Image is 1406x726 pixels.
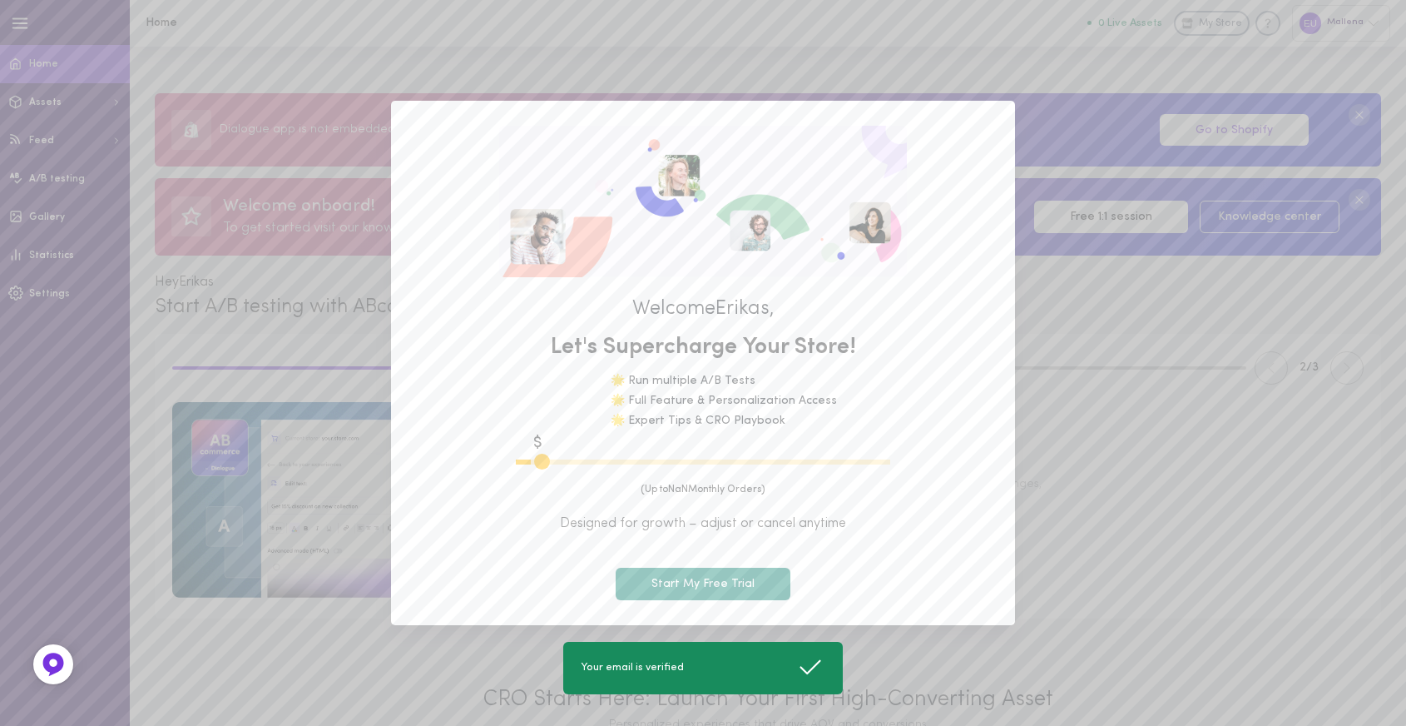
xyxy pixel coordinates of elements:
img: Feedback Button [41,652,66,677]
span: Your email is verified [582,661,684,675]
span: Welcome Erikas , [416,298,990,320]
span: Let's Supercharge Your Store! [416,332,990,364]
span: $ [533,433,542,454]
div: 🌟 Run multiple A/B Tests [611,375,837,387]
span: (Up to NaN Monthly Orders) [416,483,990,497]
span: Designed for growth – adjust or cancel anytime [416,515,990,533]
div: 🌟 Full Feature & Personalization Access [611,395,837,407]
button: Start My Free Trial [616,568,790,600]
div: 🌟 Expert Tips & CRO Playbook [611,415,837,427]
